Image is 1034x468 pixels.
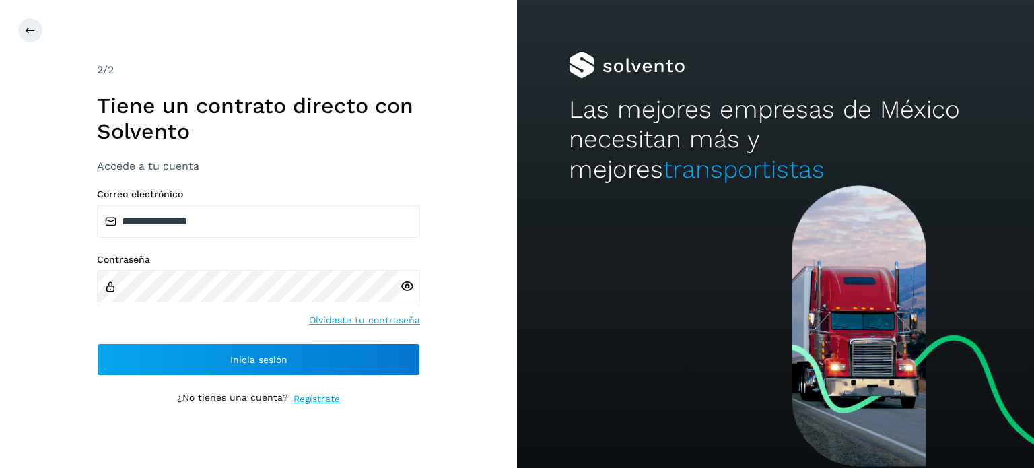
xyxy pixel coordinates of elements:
a: Olvidaste tu contraseña [309,313,420,327]
h3: Accede a tu cuenta [97,160,420,172]
label: Correo electrónico [97,189,420,200]
button: Inicia sesión [97,343,420,376]
span: 2 [97,63,103,76]
span: transportistas [663,155,825,184]
h1: Tiene un contrato directo con Solvento [97,93,420,145]
span: Inicia sesión [230,355,287,364]
h2: Las mejores empresas de México necesitan más y mejores [569,95,982,185]
label: Contraseña [97,254,420,265]
a: Regístrate [294,392,340,406]
p: ¿No tienes una cuenta? [177,392,288,406]
div: /2 [97,62,420,78]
